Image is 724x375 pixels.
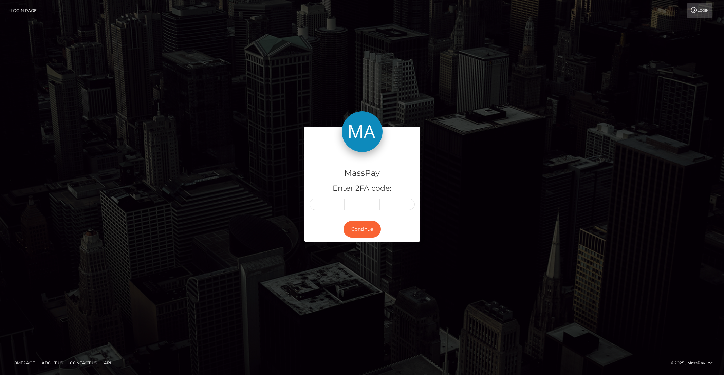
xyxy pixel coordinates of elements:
h5: Enter 2FA code: [310,183,415,194]
a: About Us [39,358,66,368]
a: Homepage [7,358,38,368]
a: API [101,358,114,368]
div: © 2025 , MassPay Inc. [671,359,719,367]
button: Continue [344,221,381,238]
img: MassPay [342,111,383,152]
a: Login [687,3,712,18]
h4: MassPay [310,167,415,179]
a: Login Page [11,3,37,18]
a: Contact Us [67,358,100,368]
